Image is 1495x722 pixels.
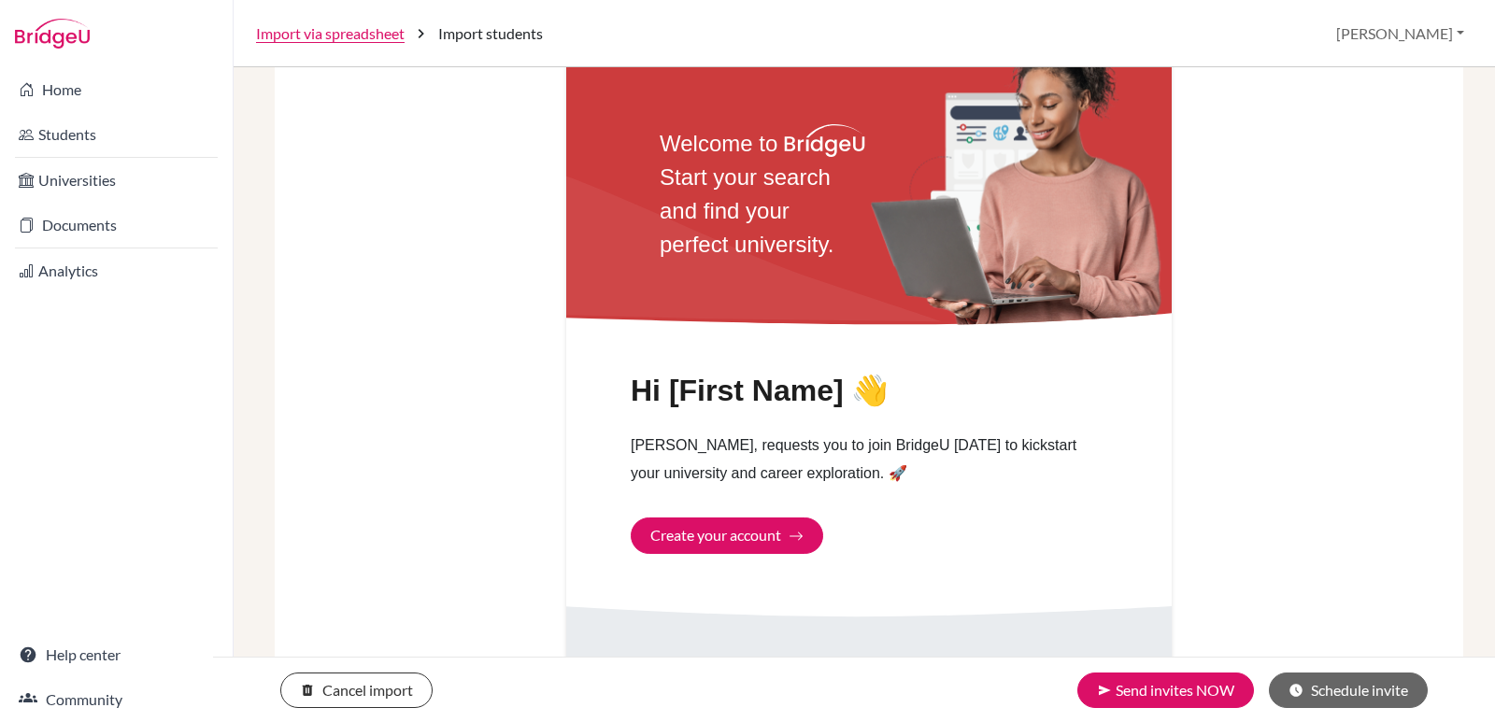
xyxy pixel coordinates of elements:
[1269,672,1428,708] button: Schedule invite
[4,116,229,153] a: Students
[4,162,229,199] a: Universities
[1097,683,1112,698] i: send
[631,432,1107,488] p: [PERSON_NAME], requests you to join BridgeU [DATE] to kickstart your university and career explor...
[631,373,889,408] h1: Hi [First Name] 👋
[1077,672,1254,708] button: Send invites NOW
[4,681,229,718] a: Community
[4,71,229,108] a: Home
[1289,683,1303,698] i: schedule
[438,22,543,45] span: Import students
[256,22,405,45] a: Import via spreadsheet
[1328,16,1473,51] button: [PERSON_NAME]
[280,672,433,708] button: Cancel import
[517,150,982,322] img: Email reflection background
[300,683,315,698] i: delete
[784,124,865,157] img: BridgeU logo
[660,127,860,262] h2: Welcome to Start your search and find your perfect university.
[4,636,229,673] a: Help center
[4,252,229,290] a: Analytics
[4,206,229,244] a: Documents
[846,4,1172,330] img: Email subject background
[412,24,431,43] i: chevron_right
[15,19,90,49] img: Bridge-U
